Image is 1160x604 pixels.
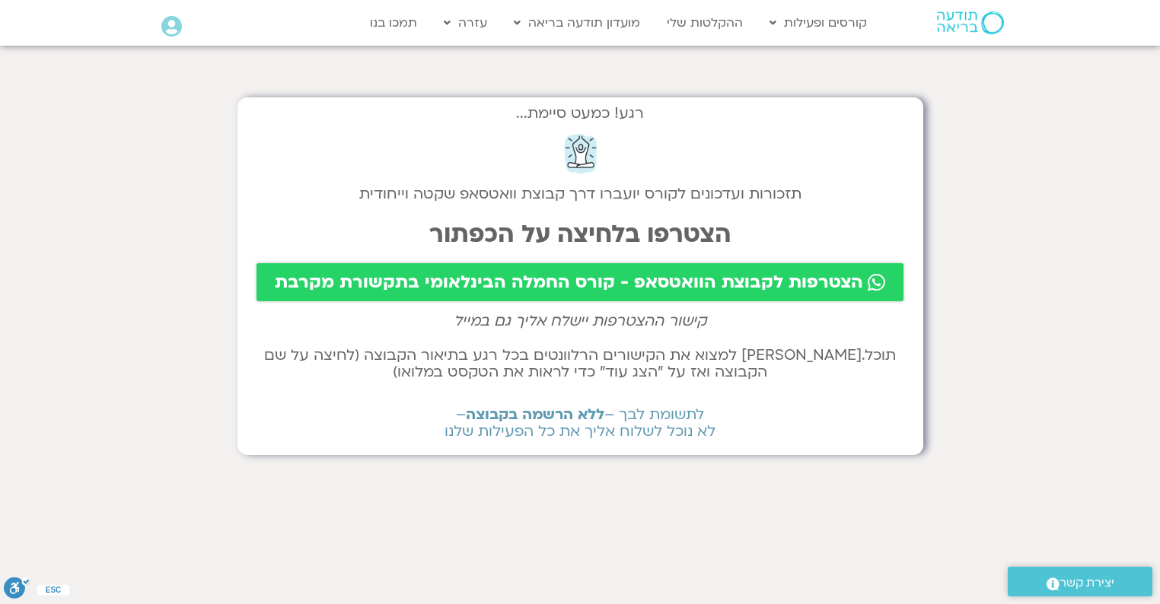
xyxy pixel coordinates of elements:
[506,8,648,37] a: מועדון תודעה בריאה
[937,11,1004,34] img: תודעה בריאה
[253,347,908,380] h2: תוכל.[PERSON_NAME] למצוא את הקישורים הרלוונטים בכל רגע בתיאור הקבוצה (לחיצה על שם הקבוצה ואז על ״...
[1008,567,1152,596] a: יצירת קשר
[253,186,908,202] h2: תזכורות ועדכונים לקורס יועברו דרך קבוצת וואטסאפ שקטה וייחודית
[436,8,495,37] a: עזרה
[466,405,604,424] b: ללא הרשמה בקבוצה
[253,221,908,248] h2: הצטרפו בלחיצה על הכפתור
[362,8,425,37] a: תמכו בנו
[1060,573,1114,593] span: יצירת קשר
[659,8,750,37] a: ההקלטות שלי
[253,313,908,329] h2: קישור ההצטרפות יישלח אליך גם במייל
[253,406,908,440] h2: לתשומת לבך – – לא נוכל לשלוח אליך את כל הפעילות שלנו
[257,263,903,301] a: הצטרפות לקבוצת הוואטסאפ - קורס החמלה הבינלאומי בתקשורת מקרבת
[275,272,863,292] span: הצטרפות לקבוצת הוואטסאפ - קורס החמלה הבינלאומי בתקשורת מקרבת
[253,113,908,114] h2: רגע! כמעט סיימת...
[762,8,875,37] a: קורסים ופעילות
